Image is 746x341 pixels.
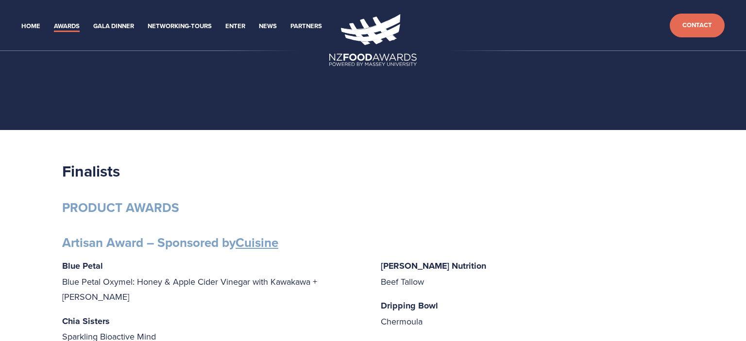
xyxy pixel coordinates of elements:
[62,260,103,272] strong: Blue Petal
[381,260,486,272] strong: [PERSON_NAME] Nutrition
[62,315,110,327] strong: Chia Sisters
[93,21,134,32] a: Gala Dinner
[381,258,684,289] p: Beef Tallow
[54,21,80,32] a: Awards
[148,21,212,32] a: Networking-Tours
[259,21,277,32] a: News
[62,160,120,182] strong: Finalists
[381,299,438,312] strong: Dripping Bowl
[62,258,365,305] p: Blue Petal Oxymel: Honey & Apple Cider Vinegar with Kawakawa + [PERSON_NAME]
[381,298,684,329] p: Chermoula
[225,21,245,32] a: Enter
[290,21,322,32] a: Partners
[21,21,40,32] a: Home
[236,233,278,252] a: Cuisine
[62,233,278,252] strong: Artisan Award – Sponsored by
[62,198,179,217] strong: PRODUCT AWARDS
[670,14,725,37] a: Contact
